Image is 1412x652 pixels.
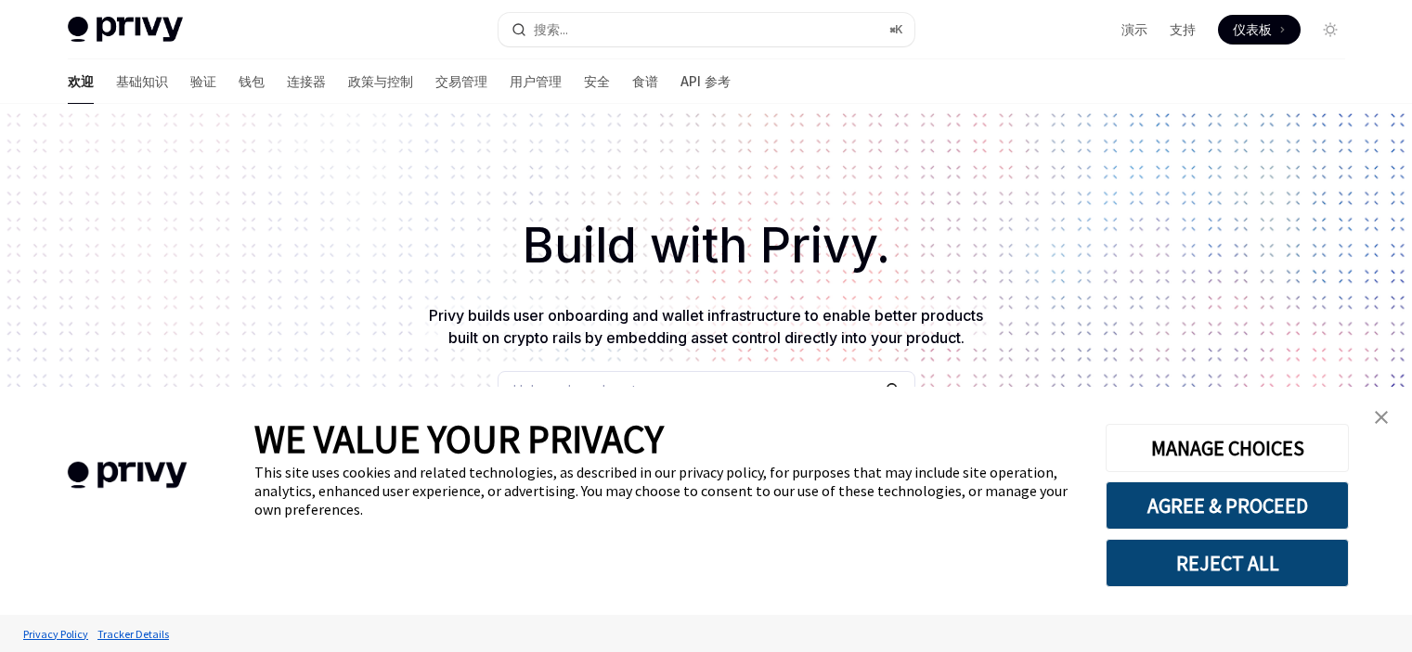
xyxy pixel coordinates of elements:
button: 切换暗模式 [1315,15,1345,45]
a: 钱包 [239,59,265,104]
a: close banner [1363,399,1400,436]
img: close banner [1375,411,1388,424]
font: 钱包 [239,73,265,89]
img: company logo [28,435,227,516]
a: 连接器 [287,59,326,104]
font: 支持 [1170,21,1196,37]
a: 交易管理 [435,59,487,104]
font: K [895,22,903,36]
button: 搜索...⌘K [499,13,914,46]
a: 验证 [190,59,216,104]
a: 用户管理 [510,59,562,104]
font: ⌘ [889,22,895,36]
a: Tracker Details [93,618,174,650]
a: API 参考 [680,59,731,104]
a: 欢迎 [68,59,94,104]
font: 食谱 [632,73,658,89]
font: 演示 [1121,21,1147,37]
font: 用户管理 [510,73,562,89]
a: 仪表板 [1218,15,1301,45]
a: 食谱 [632,59,658,104]
a: 基础知识 [116,59,168,104]
a: 支持 [1170,20,1196,39]
font: 基础知识 [116,73,168,89]
div: This site uses cookies and related technologies, as described in our privacy policy, for purposes... [254,463,1078,518]
font: 政策与控制 [348,73,413,89]
span: Help me learn how to… [513,380,654,400]
a: Privacy Policy [19,618,93,650]
a: 演示 [1121,20,1147,39]
span: Privy builds user onboarding and wallet infrastructure to enable better products built on crypto ... [429,306,983,347]
font: 仪表板 [1233,21,1272,37]
span: WE VALUE YOUR PRIVACY [254,415,664,463]
font: 连接器 [287,73,326,89]
font: API 参考 [680,73,731,89]
button: AGREE & PROCEED [1106,481,1349,530]
a: 安全 [584,59,610,104]
h1: Build with Privy. [30,210,1382,282]
img: 灯光标志 [68,17,183,43]
button: REJECT ALL [1106,539,1349,587]
font: 欢迎 [68,73,94,89]
font: 安全 [584,73,610,89]
font: 验证 [190,73,216,89]
button: MANAGE CHOICES [1106,424,1349,472]
a: 政策与控制 [348,59,413,104]
font: 交易管理 [435,73,487,89]
font: 搜索... [534,21,568,37]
